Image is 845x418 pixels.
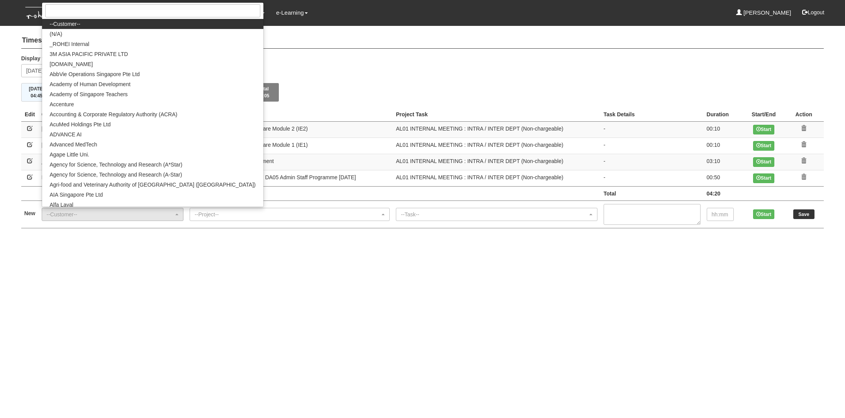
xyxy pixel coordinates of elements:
td: 00:10 [704,138,744,154]
button: Start [753,125,774,134]
td: [O25-004101] 2025 Pastoral Care Module 1 (IE1) [187,138,393,154]
span: AIA Singapore Pte Ltd [50,191,103,199]
input: Search [45,4,260,17]
span: _ROHEI Internal [50,40,90,48]
td: AL01 INTERNAL MEETING : INTRA / INTER DEPT (Non-chargeable) [393,138,601,154]
span: 3M ASIA PACIFIC PRIVATE LTD [50,50,128,58]
h4: Timesheets [21,33,824,49]
td: [O25-004102] 2025 Pastoral Care Module 2 (IE2) [187,121,393,138]
td: 03:10 [704,154,744,170]
span: Academy of Human Development [50,80,131,88]
td: AL01 INTERNAL MEETING : INTRA / INTER DEPT (Non-chargeable) [393,170,601,186]
span: Accenture [50,100,74,108]
th: Project [187,107,393,122]
div: --Project-- [195,211,380,218]
a: e-Learning [276,4,308,22]
td: AL01 INTERNAL MEETING : INTRA / INTER DEPT (Non-chargeable) [393,121,601,138]
span: AbbVie Operations Singapore Pte Ltd [50,70,140,78]
button: Start [753,173,774,183]
td: 04:20 [704,186,744,201]
span: (N/A) [50,30,63,38]
td: - [601,154,704,170]
td: 00:10 [704,121,744,138]
th: Edit [21,107,39,122]
button: --Task-- [396,208,597,221]
th: Task Details [601,107,704,122]
button: Start [753,157,774,167]
span: Advanced MedTech [50,141,97,148]
td: [O25-004237] PCF Sparkletots DA05 Admin Staff Programme [DATE] [187,170,393,186]
th: Project Task [393,107,601,122]
span: Agape Little Uni. [50,151,90,158]
td: - [601,121,704,138]
span: Agri-food and Veterinary Authority of [GEOGRAPHIC_DATA] ([GEOGRAPHIC_DATA]) [50,181,256,189]
span: AcuMed Holdings Pte Ltd [50,121,111,128]
label: Display the week of [21,54,71,62]
span: Academy of Singapore Teachers [50,90,128,98]
button: --Customer-- [42,208,184,221]
span: Accounting & Corporate Regulatory Authority (ACRA) [50,110,178,118]
span: Agency for Science, Technology and Research (A-Star) [50,171,182,178]
span: Agency for Science, Technology and Research (A*Star) [50,161,183,168]
td: - [601,170,704,186]
td: [GEOGRAPHIC_DATA] ([GEOGRAPHIC_DATA]) [39,121,187,138]
td: [GEOGRAPHIC_DATA] ([GEOGRAPHIC_DATA]) [39,138,187,154]
button: [DATE]04:45 [21,83,52,102]
th: Duration [704,107,744,122]
td: - [601,138,704,154]
th: Start/End [743,107,784,122]
button: Logout [797,3,830,22]
td: [R01-000013] Project Management [187,154,393,170]
button: Start [753,141,774,151]
button: Start [753,209,774,219]
td: AL01 INTERNAL MEETING : INTRA / INTER DEPT (Non-chargeable) [393,154,601,170]
th: Client [39,107,187,122]
td: 00:50 [704,170,744,186]
input: hh:mm [707,208,734,221]
a: [PERSON_NAME] [736,4,791,22]
input: Save [793,209,814,219]
button: --Project-- [190,208,390,221]
div: Timesheet Week Summary [21,83,824,102]
th: Action [784,107,824,122]
span: ADVANCE AI [50,131,82,138]
span: --Customer-- [50,20,80,28]
span: [DOMAIN_NAME] [50,60,93,68]
div: --Customer-- [47,211,174,218]
td: _ROHEI Internal [39,154,187,170]
b: Total [604,190,616,197]
span: 04:45 [31,93,42,99]
div: --Task-- [401,211,588,218]
label: New [24,209,36,217]
span: Alfa Laval [50,201,73,209]
td: PAP Community Foundation [39,170,187,186]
